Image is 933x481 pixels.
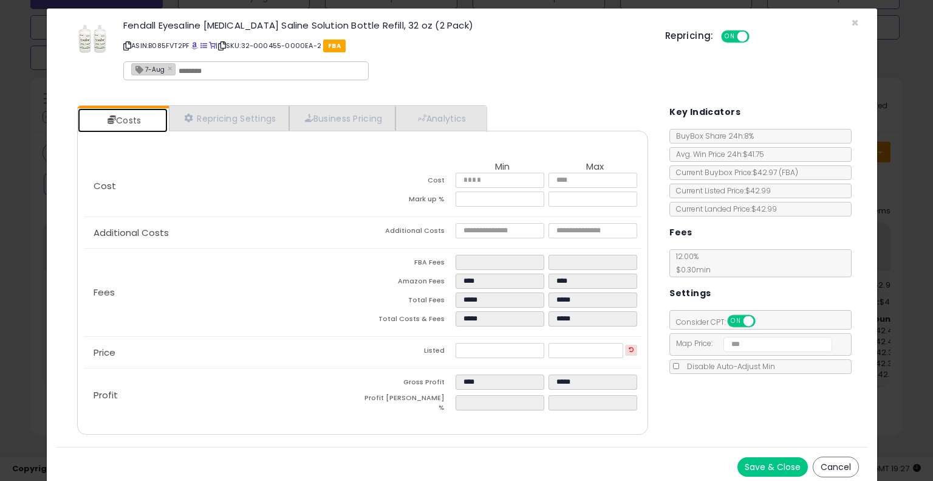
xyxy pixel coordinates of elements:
[395,106,485,131] a: Analytics
[670,149,764,159] span: Avg. Win Price 24h: $41.75
[753,167,798,178] span: $42.97
[670,317,771,327] span: Consider CPT:
[779,167,798,178] span: ( FBA )
[670,251,711,275] span: 12.00 %
[74,21,111,57] img: 41ecDIUqdwL._SL60_.jpg
[132,64,165,74] span: 7-Aug
[363,173,456,192] td: Cost
[84,181,363,191] p: Cost
[549,162,641,173] th: Max
[670,185,771,196] span: Current Listed Price: $42.99
[747,32,767,42] span: OFF
[813,457,859,477] button: Cancel
[323,40,346,52] span: FBA
[363,343,456,362] td: Listed
[456,162,549,173] th: Min
[168,63,175,74] a: ×
[670,204,777,214] span: Current Landed Price: $42.99
[669,105,740,120] h5: Key Indicators
[363,393,456,416] td: Profit [PERSON_NAME] %
[84,390,363,400] p: Profit
[728,316,743,327] span: ON
[669,286,711,301] h5: Settings
[200,41,207,50] a: All offer listings
[670,265,711,275] span: $0.30 min
[754,316,773,327] span: OFF
[169,106,289,131] a: Repricing Settings
[289,106,395,131] a: Business Pricing
[363,192,456,210] td: Mark up %
[681,361,775,372] span: Disable Auto-Adjust Min
[123,36,647,55] p: ASIN: B085FVT2PF | SKU: 32-000455-0000EA-2
[363,292,456,311] td: Total Fees
[84,288,363,297] p: Fees
[851,14,859,32] span: ×
[363,375,456,393] td: Gross Profit
[670,338,832,348] span: Map Price:
[363,311,456,330] td: Total Costs & Fees
[722,32,737,42] span: ON
[123,21,647,30] h3: Fendall Eyesaline [MEDICAL_DATA] Saline Solution Bottle Refill, 32 oz (2 Pack)
[84,228,363,238] p: Additional Costs
[737,457,808,477] button: Save & Close
[84,348,363,358] p: Price
[670,167,798,178] span: Current Buybox Price:
[363,223,456,242] td: Additional Costs
[670,131,754,141] span: BuyBox Share 24h: 8%
[363,255,456,274] td: FBA Fees
[191,41,198,50] a: BuyBox page
[363,274,456,292] td: Amazon Fees
[665,31,714,41] h5: Repricing:
[209,41,216,50] a: Your listing only
[78,108,168,133] a: Costs
[669,225,692,240] h5: Fees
